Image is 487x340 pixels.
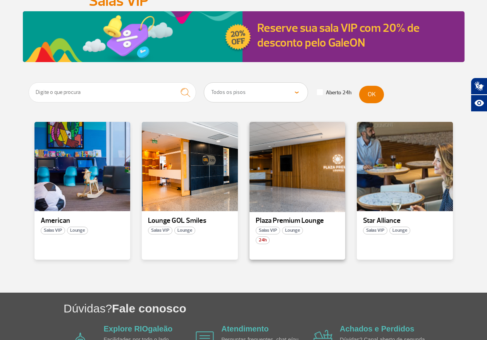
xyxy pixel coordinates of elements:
p: American [41,217,124,225]
span: Lounge [282,227,303,234]
a: Reserve sua sala VIP com 20% de desconto pelo GaleON [257,21,420,50]
img: Reserve sua sala VIP com 20% de desconto pelo GaleON [23,11,253,62]
span: Fale conosco [112,302,186,315]
p: Star Alliance [363,217,447,225]
label: Aberto 24h [317,89,351,96]
span: Salas VIP [41,227,65,234]
button: OK [359,86,384,103]
a: Explore RIOgaleão [104,324,173,333]
a: Achados e Perdidos [340,324,414,333]
input: Digite o que procura [29,82,196,102]
p: Plaza Premium Lounge [256,217,339,225]
span: Lounge [67,227,88,234]
span: Salas VIP [256,227,280,234]
span: 24h [256,236,270,244]
div: Plugin de acessibilidade da Hand Talk. [471,78,487,112]
h1: Dúvidas? [64,300,487,316]
p: Lounge GOL Smiles [148,217,232,225]
span: Salas VIP [363,227,387,234]
span: Salas VIP [148,227,172,234]
button: Abrir tradutor de língua de sinais. [471,78,487,95]
a: Atendimento [221,324,268,333]
span: Lounge [174,227,195,234]
button: Abrir recursos assistivos. [471,95,487,112]
span: Lounge [389,227,410,234]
